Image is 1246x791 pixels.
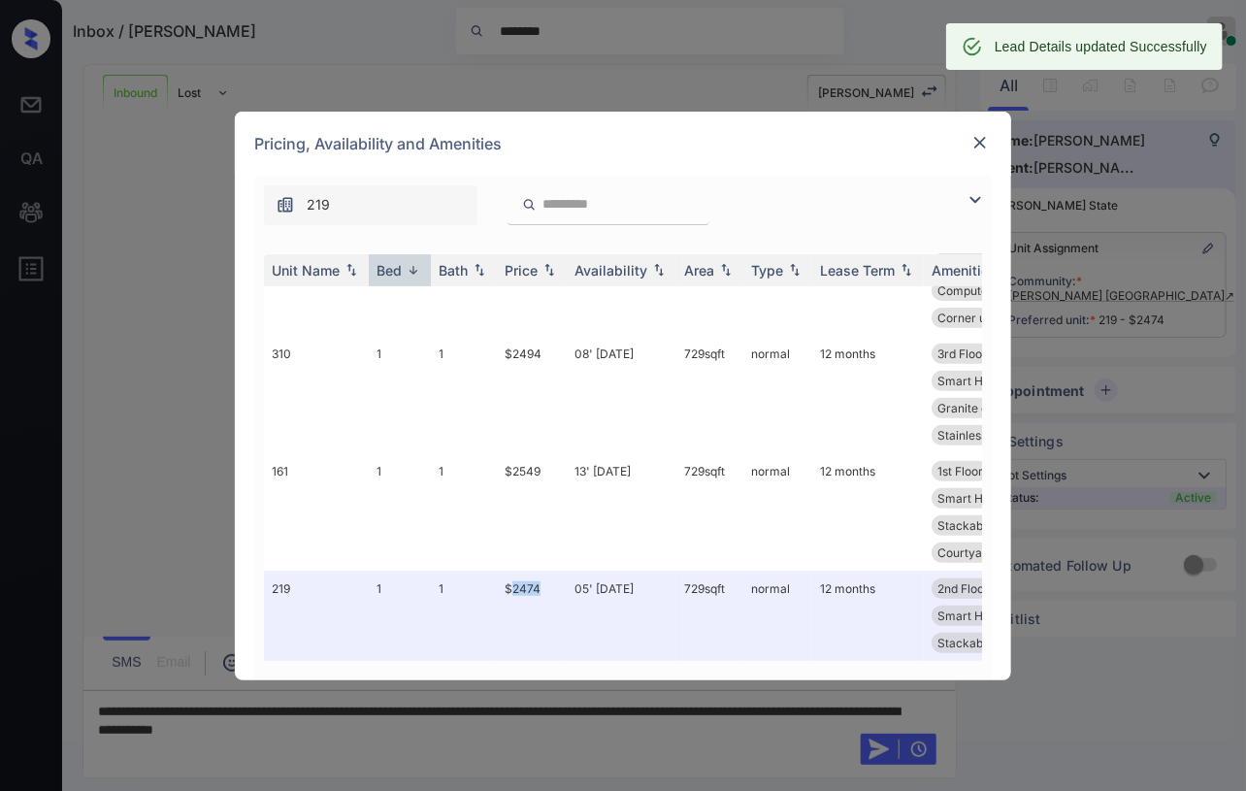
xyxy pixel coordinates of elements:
td: 1 [431,453,497,571]
td: 1 [369,453,431,571]
td: 729 sqft [676,453,743,571]
span: Stackable washe... [937,518,1040,533]
img: icon-zuma [276,195,295,214]
span: 3rd Floor [937,346,987,361]
td: $2549 [497,453,567,571]
div: Pricing, Availability and Amenities [235,112,1011,176]
td: $2474 [497,571,567,661]
td: normal [743,571,812,661]
div: Unit Name [272,262,340,279]
img: sorting [342,263,361,277]
td: normal [743,336,812,453]
td: 13' [DATE] [567,453,676,571]
td: 1 [369,571,431,661]
td: 05' [DATE] [567,571,676,661]
span: Courtyard View [937,545,1024,560]
img: sorting [540,263,559,277]
div: Price [505,262,538,279]
img: sorting [716,263,736,277]
td: 12 months [812,336,924,453]
div: Lease Term [820,262,895,279]
td: normal [743,453,812,571]
img: icon-zuma [522,196,537,214]
div: Bed [377,262,402,279]
td: 1 [431,336,497,453]
span: 2nd Floor [937,581,989,596]
img: sorting [785,263,804,277]
div: Type [751,262,783,279]
div: Amenities [932,262,997,279]
span: Stainless Steel... [937,428,1027,443]
span: Smart Home Lock [937,609,1037,623]
span: Corner unit [937,311,1000,325]
td: 12 months [812,453,924,571]
span: 1st Floor [937,464,983,478]
td: 1 [431,571,497,661]
span: Stackable washe... [937,636,1040,650]
td: 310 [264,336,369,453]
td: 729 sqft [676,336,743,453]
span: Computer desk [937,283,1022,298]
td: 12 months [812,571,924,661]
td: 161 [264,453,369,571]
img: icon-zuma [964,188,987,212]
img: sorting [897,263,916,277]
td: 729 sqft [676,571,743,661]
img: close [970,133,990,152]
td: 08' [DATE] [567,336,676,453]
div: Bath [439,262,468,279]
span: 219 [307,194,330,215]
td: $2494 [497,336,567,453]
span: Smart Home Lock [937,374,1037,388]
span: Smart Home Lock [937,491,1037,506]
div: Availability [574,262,647,279]
img: sorting [470,263,489,277]
div: Area [684,262,714,279]
td: 1 [369,336,431,453]
div: Lead Details updated Successfully [995,29,1207,64]
img: sorting [404,263,423,278]
td: 219 [264,571,369,661]
span: Granite counter... [937,401,1032,415]
img: sorting [649,263,669,277]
